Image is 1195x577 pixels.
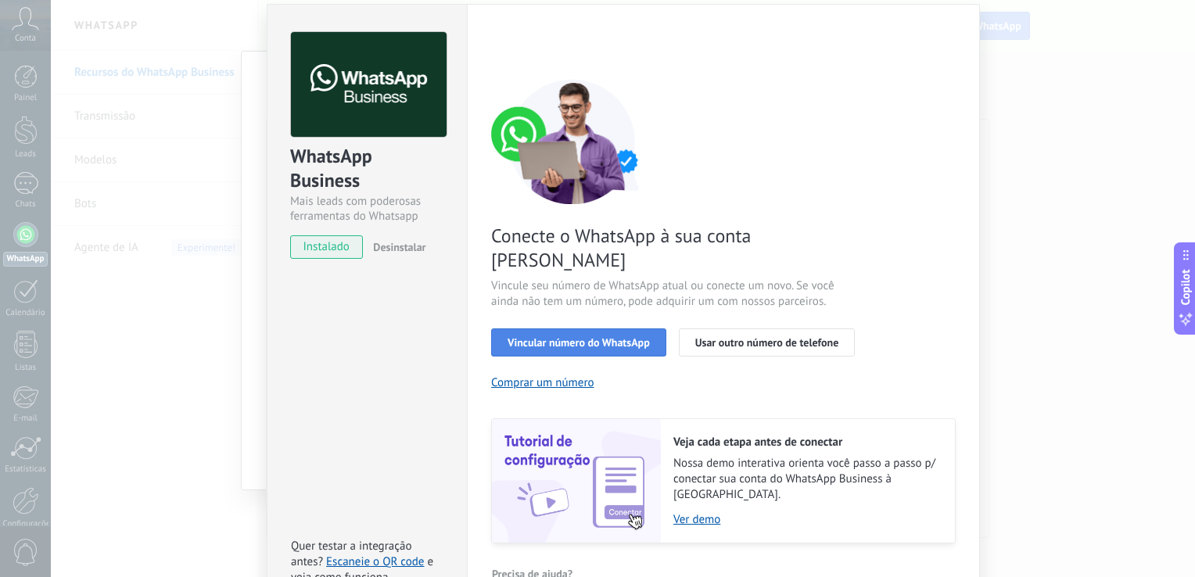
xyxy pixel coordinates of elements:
span: Quer testar a integração antes? [291,539,411,569]
button: Comprar um número [491,375,594,390]
a: Escaneie o QR code [326,554,424,569]
span: Nossa demo interativa orienta você passo a passo p/ conectar sua conta do WhatsApp Business à [GE... [673,456,939,503]
div: WhatsApp Business [290,144,444,194]
div: Mais leads com poderosas ferramentas do Whatsapp [290,194,444,224]
span: Conecte o WhatsApp à sua conta [PERSON_NAME] [491,224,863,272]
a: Ver demo [673,512,939,527]
span: Vincule seu número de WhatsApp atual ou conecte um novo. Se você ainda não tem um número, pode ad... [491,278,863,310]
img: connect number [491,79,655,204]
span: Copilot [1178,270,1193,306]
span: Usar outro número de telefone [695,337,839,348]
span: instalado [291,235,362,259]
button: Vincular número do WhatsApp [491,328,666,357]
button: Usar outro número de telefone [679,328,856,357]
h2: Veja cada etapa antes de conectar [673,435,939,450]
span: Vincular número do WhatsApp [508,337,650,348]
button: Desinstalar [367,235,425,259]
img: logo_main.png [291,32,447,138]
span: Desinstalar [373,240,425,254]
